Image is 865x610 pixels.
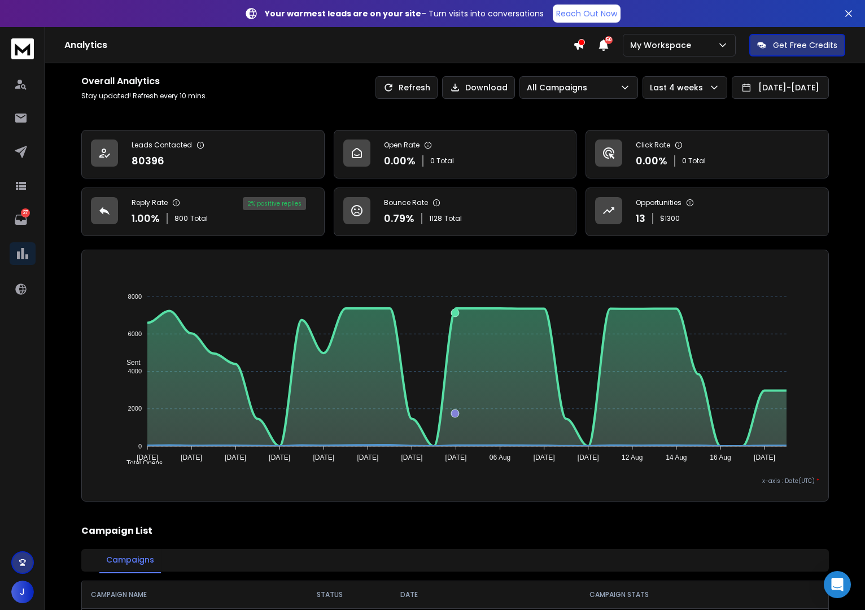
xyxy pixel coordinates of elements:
[401,454,423,461] tspan: [DATE]
[384,153,416,169] p: 0.00 %
[732,76,829,99] button: [DATE]-[DATE]
[666,454,687,461] tspan: 14 Aug
[586,130,829,178] a: Click Rate0.00%0 Total
[682,156,706,165] p: 0 Total
[384,198,428,207] p: Bounce Rate
[290,581,370,608] th: STATUS
[81,75,207,88] h1: Overall Analytics
[265,8,544,19] p: – Turn visits into conversations
[430,156,454,165] p: 0 Total
[99,547,161,573] button: Campaigns
[490,454,510,461] tspan: 06 Aug
[128,293,141,300] tspan: 8000
[444,214,462,223] span: Total
[534,454,555,461] tspan: [DATE]
[81,524,829,538] h2: Campaign List
[357,454,378,461] tspan: [DATE]
[174,214,188,223] span: 800
[442,76,515,99] button: Download
[334,188,577,236] a: Bounce Rate0.79%1128Total
[556,8,617,19] p: Reach Out Now
[181,454,202,461] tspan: [DATE]
[138,443,142,450] tspan: 0
[710,454,731,461] tspan: 16 Aug
[636,141,670,150] p: Click Rate
[650,82,707,93] p: Last 4 weeks
[384,141,420,150] p: Open Rate
[527,82,592,93] p: All Campaigns
[445,454,467,461] tspan: [DATE]
[334,130,577,178] a: Open Rate0.00%0 Total
[132,198,168,207] p: Reply Rate
[91,477,819,485] p: x-axis : Date(UTC)
[118,459,163,467] span: Total Opens
[21,208,30,217] p: 27
[190,214,208,223] span: Total
[636,153,667,169] p: 0.00 %
[370,581,448,608] th: DATE
[225,454,246,461] tspan: [DATE]
[132,141,192,150] p: Leads Contacted
[749,34,845,56] button: Get Free Credits
[773,40,837,51] p: Get Free Credits
[824,571,851,598] div: Open Intercom Messenger
[636,198,681,207] p: Opportunities
[132,153,164,169] p: 80396
[81,130,325,178] a: Leads Contacted80396
[128,330,141,337] tspan: 6000
[11,581,34,603] button: J
[128,368,141,374] tspan: 4000
[605,36,613,44] span: 50
[754,454,775,461] tspan: [DATE]
[118,359,141,367] span: Sent
[586,188,829,236] a: Opportunities13$1300
[128,405,141,412] tspan: 2000
[81,188,325,236] a: Reply Rate1.00%800Total2% positive replies
[429,214,442,223] span: 1128
[11,38,34,59] img: logo
[375,76,438,99] button: Refresh
[465,82,508,93] p: Download
[448,581,790,608] th: CAMPAIGN STATS
[660,214,680,223] p: $ 1300
[82,581,290,608] th: CAMPAIGN NAME
[265,8,421,19] strong: Your warmest leads are on your site
[553,5,621,23] a: Reach Out Now
[137,454,158,461] tspan: [DATE]
[10,208,32,231] a: 27
[313,454,334,461] tspan: [DATE]
[622,454,643,461] tspan: 12 Aug
[384,211,414,226] p: 0.79 %
[243,197,306,210] div: 2 % positive replies
[399,82,430,93] p: Refresh
[578,454,599,461] tspan: [DATE]
[630,40,696,51] p: My Workspace
[64,38,573,52] h1: Analytics
[132,211,160,226] p: 1.00 %
[81,91,207,101] p: Stay updated! Refresh every 10 mins.
[636,211,645,226] p: 13
[269,454,290,461] tspan: [DATE]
